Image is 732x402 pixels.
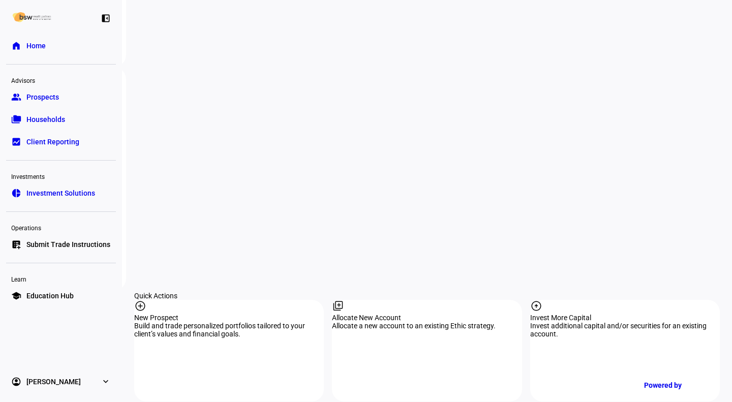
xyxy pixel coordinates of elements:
span: Submit Trade Instructions [26,239,110,250]
span: Home [26,41,46,51]
eth-mat-symbol: home [11,41,21,51]
eth-mat-symbol: pie_chart [11,188,21,198]
a: bid_landscapeClient Reporting [6,132,116,152]
eth-mat-symbol: expand_more [101,377,111,387]
eth-mat-symbol: account_circle [11,377,21,387]
eth-mat-symbol: school [11,291,21,301]
a: pie_chartInvestment Solutions [6,183,116,203]
span: Investment Solutions [26,188,95,198]
div: New Prospect [134,314,324,322]
eth-mat-symbol: list_alt_add [11,239,21,250]
div: Allocate a new account to an existing Ethic strategy. [332,322,522,330]
eth-mat-symbol: group [11,92,21,102]
span: [PERSON_NAME] [26,377,81,387]
eth-mat-symbol: left_panel_close [101,13,111,23]
a: Powered by [639,376,717,394]
div: Invest additional capital and/or securities for an existing account. [530,322,720,338]
div: Build and trade personalized portfolios tailored to your client’s values and financial goals. [134,322,324,338]
span: Client Reporting [26,137,79,147]
div: Invest More Capital [530,314,720,322]
span: Households [26,114,65,125]
div: Learn [6,271,116,286]
mat-icon: arrow_circle_up [530,300,542,312]
span: Prospects [26,92,59,102]
a: homeHome [6,36,116,56]
a: folder_copyHouseholds [6,109,116,130]
div: Quick Actions [134,292,720,300]
eth-mat-symbol: folder_copy [11,114,21,125]
div: Investments [6,169,116,183]
mat-icon: add_circle [134,300,146,312]
eth-mat-symbol: bid_landscape [11,137,21,147]
span: Education Hub [26,291,74,301]
div: Advisors [6,73,116,87]
mat-icon: library_add [332,300,344,312]
div: Operations [6,220,116,234]
a: groupProspects [6,87,116,107]
div: Allocate New Account [332,314,522,322]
